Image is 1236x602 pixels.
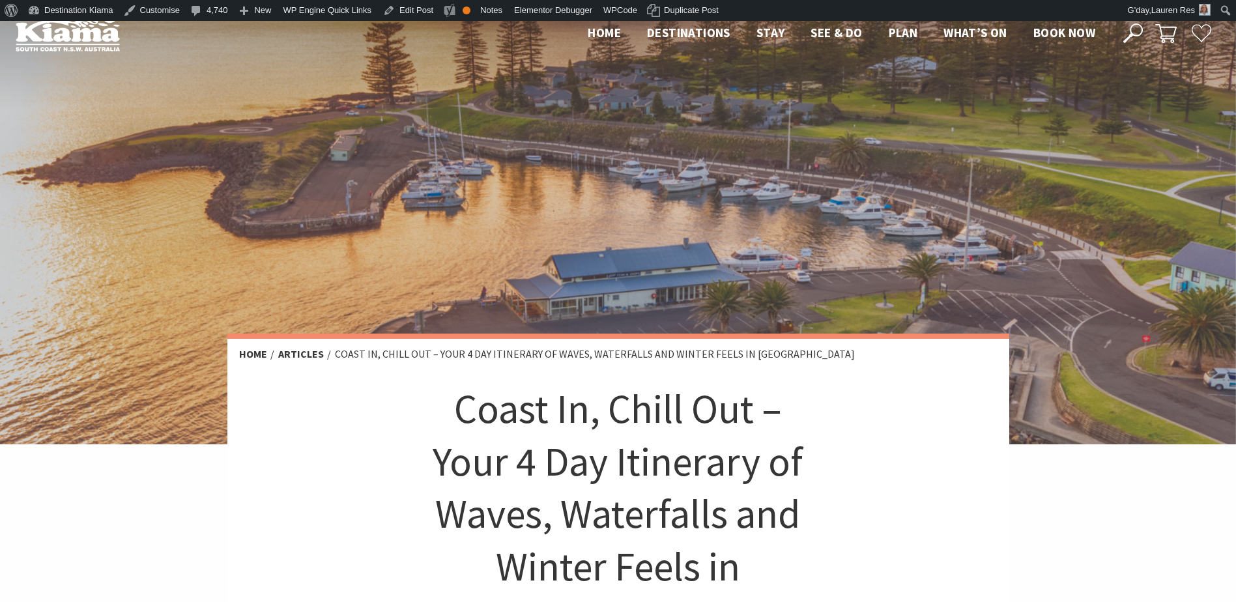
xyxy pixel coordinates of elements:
[575,23,1108,44] nav: Main Menu
[889,25,918,40] span: Plan
[588,25,621,40] span: Home
[463,7,470,14] div: OK
[1151,5,1195,15] span: Lauren Res
[943,25,1007,40] span: What’s On
[16,16,120,51] img: Kiama Logo
[278,347,324,361] a: Articles
[647,25,730,40] span: Destinations
[811,25,862,40] span: See & Do
[1199,4,1211,16] img: Res-lauren-square-150x150.jpg
[1033,25,1095,40] span: Book now
[756,25,785,40] span: Stay
[239,347,267,361] a: Home
[335,346,855,363] li: Coast In, Chill Out – Your 4 Day Itinerary of Waves, Waterfalls and Winter Feels in [GEOGRAPHIC_D...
